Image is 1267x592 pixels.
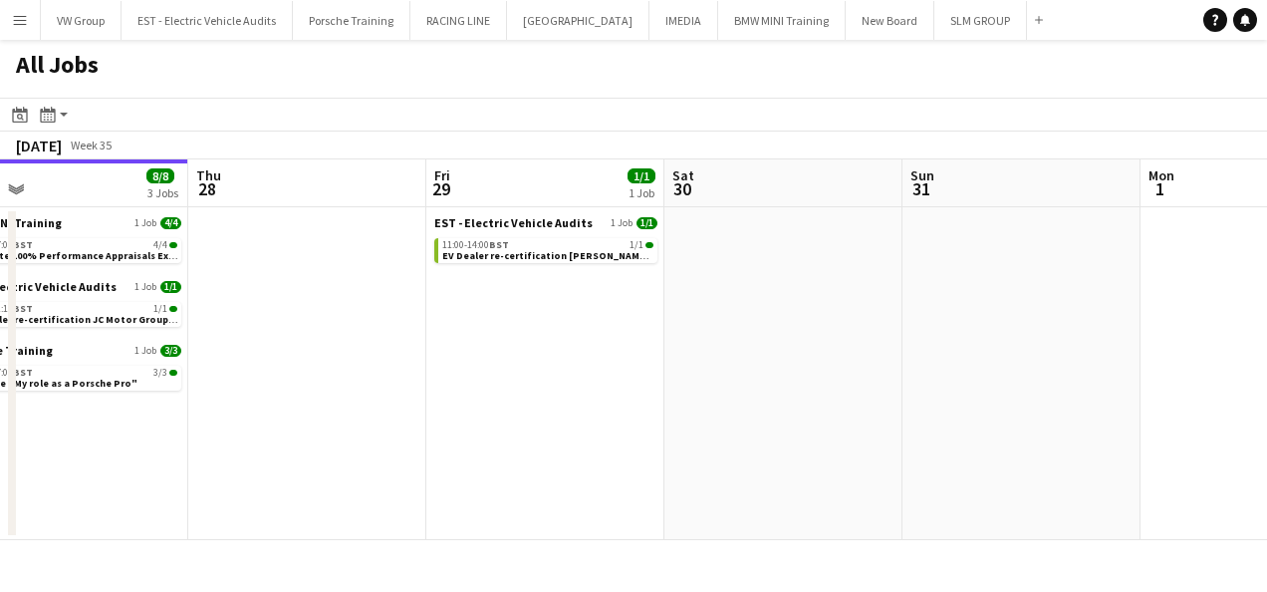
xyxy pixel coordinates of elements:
button: BMW MINI Training [718,1,846,40]
div: [DATE] [16,136,62,155]
button: RACING LINE [410,1,507,40]
button: [GEOGRAPHIC_DATA] [507,1,649,40]
button: IMEDIA [649,1,718,40]
span: Week 35 [66,138,116,152]
button: New Board [846,1,934,40]
button: Porsche Training [293,1,410,40]
button: EST - Electric Vehicle Audits [122,1,293,40]
button: VW Group [41,1,122,40]
button: SLM GROUP [934,1,1027,40]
